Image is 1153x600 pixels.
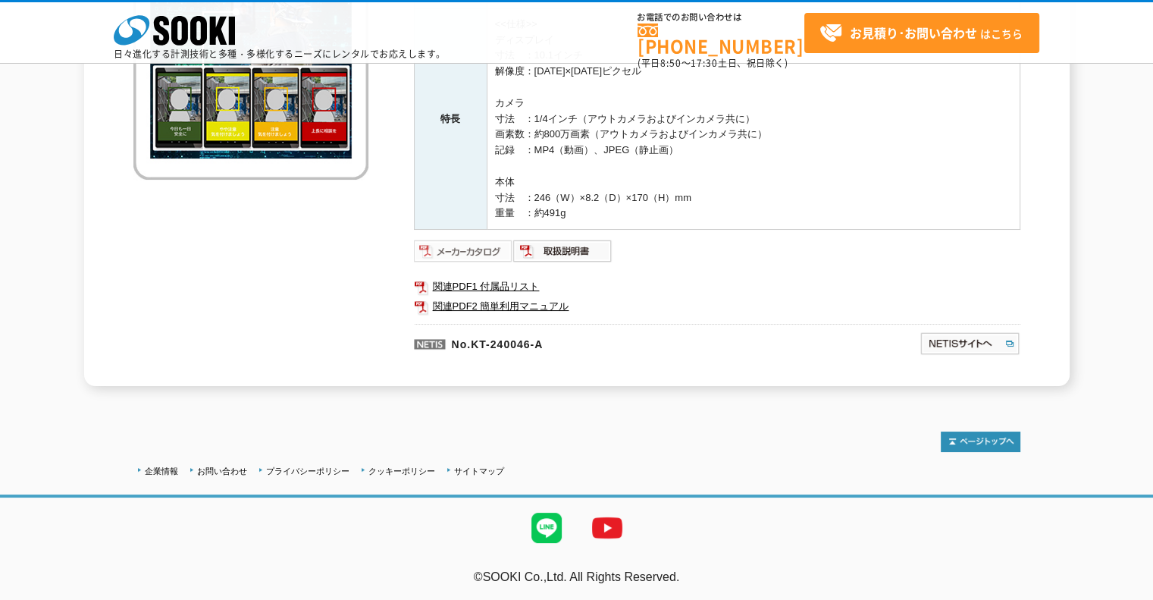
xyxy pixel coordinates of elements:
[660,56,681,70] span: 8:50
[1095,586,1153,599] a: テストMail
[487,8,1020,229] td: <<仕様>> ディスプレイ 寸法 ：10.1インチ 解像度：[DATE]×[DATE]ピクセル カメラ 寸法 ：1/4インチ（アウトカメラおよびインカメラ共に） 画素数：約800万画素（アウトカ...
[368,466,435,476] a: クッキーポリシー
[414,277,1020,297] a: 関連PDF1 付属品リスト
[114,49,446,58] p: 日々進化する計測技術と多種・多様化するニーズにレンタルでお応えします。
[516,498,577,558] img: LINE
[414,8,487,229] th: 特長
[638,24,804,55] a: [PHONE_NUMBER]
[577,498,638,558] img: YouTube
[850,24,977,42] strong: お見積り･お問い合わせ
[691,56,718,70] span: 17:30
[638,13,804,22] span: お電話でのお問い合わせは
[414,249,513,260] a: メーカーカタログ
[266,466,349,476] a: プライバシーポリシー
[145,466,178,476] a: 企業情報
[414,297,1020,316] a: 関連PDF2 簡単利用マニュアル
[941,432,1020,452] img: トップページへ
[513,239,613,263] img: 取扱説明書
[819,22,1023,45] span: はこちら
[414,324,773,360] p: No.KT-240046-A
[804,13,1039,53] a: お見積り･お問い合わせはこちら
[454,466,504,476] a: サイトマップ
[414,239,513,263] img: メーカーカタログ
[638,56,788,70] span: (平日 ～ 土日、祝日除く)
[513,249,613,260] a: 取扱説明書
[197,466,247,476] a: お問い合わせ
[920,331,1020,356] img: NETISサイトへ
